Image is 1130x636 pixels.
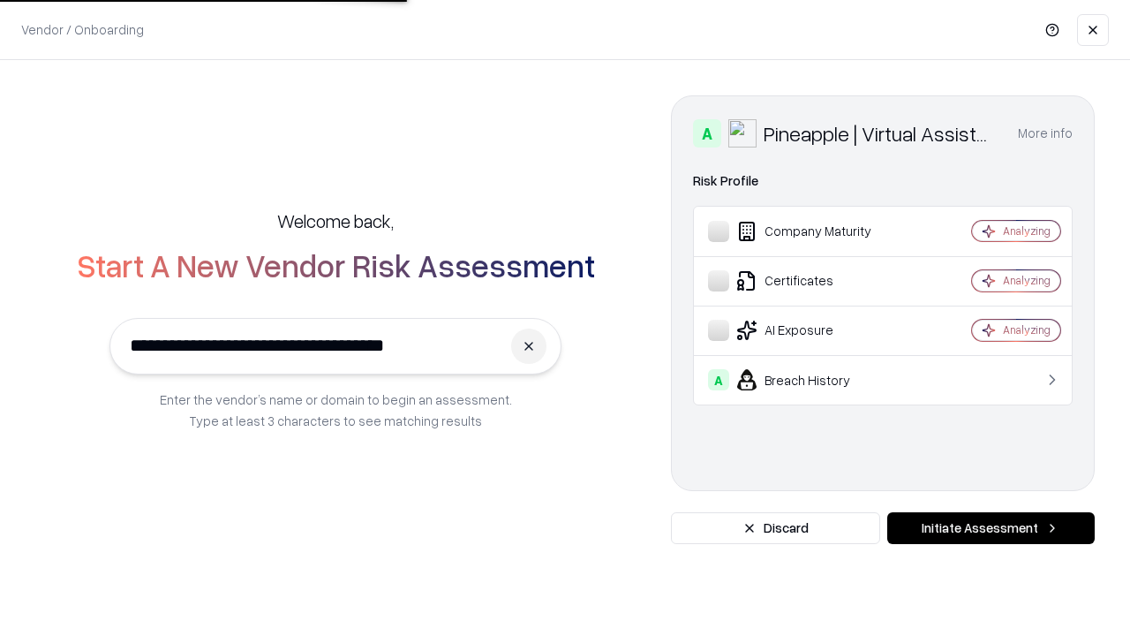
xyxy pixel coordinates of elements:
[160,389,512,431] p: Enter the vendor’s name or domain to begin an assessment. Type at least 3 characters to see match...
[77,247,595,283] h2: Start A New Vendor Risk Assessment
[708,369,729,390] div: A
[1018,117,1073,149] button: More info
[671,512,880,544] button: Discard
[708,221,919,242] div: Company Maturity
[693,170,1073,192] div: Risk Profile
[1003,223,1051,238] div: Analyzing
[1003,322,1051,337] div: Analyzing
[728,119,757,148] img: Pineapple | Virtual Assistant Agency
[887,512,1095,544] button: Initiate Assessment
[21,20,144,39] p: Vendor / Onboarding
[277,208,394,233] h5: Welcome back,
[693,119,721,148] div: A
[708,320,919,341] div: AI Exposure
[1003,273,1051,288] div: Analyzing
[708,270,919,291] div: Certificates
[764,119,997,148] div: Pineapple | Virtual Assistant Agency
[708,369,919,390] div: Breach History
